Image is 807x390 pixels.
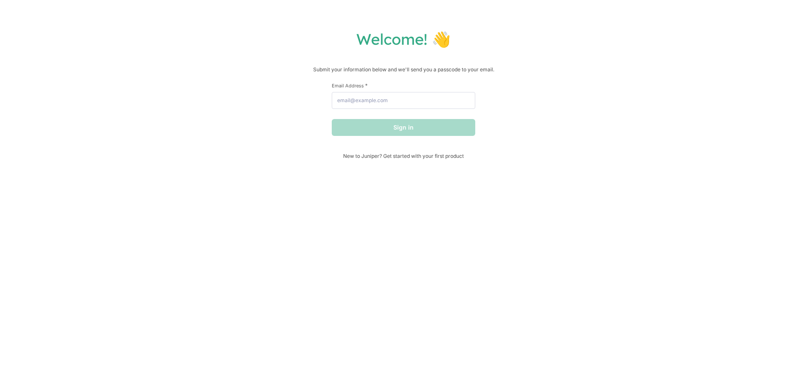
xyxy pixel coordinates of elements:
[8,30,799,49] h1: Welcome! 👋
[365,82,368,89] span: This field is required.
[332,82,475,89] label: Email Address
[8,65,799,74] p: Submit your information below and we'll send you a passcode to your email.
[332,92,475,109] input: email@example.com
[332,153,475,159] span: New to Juniper? Get started with your first product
